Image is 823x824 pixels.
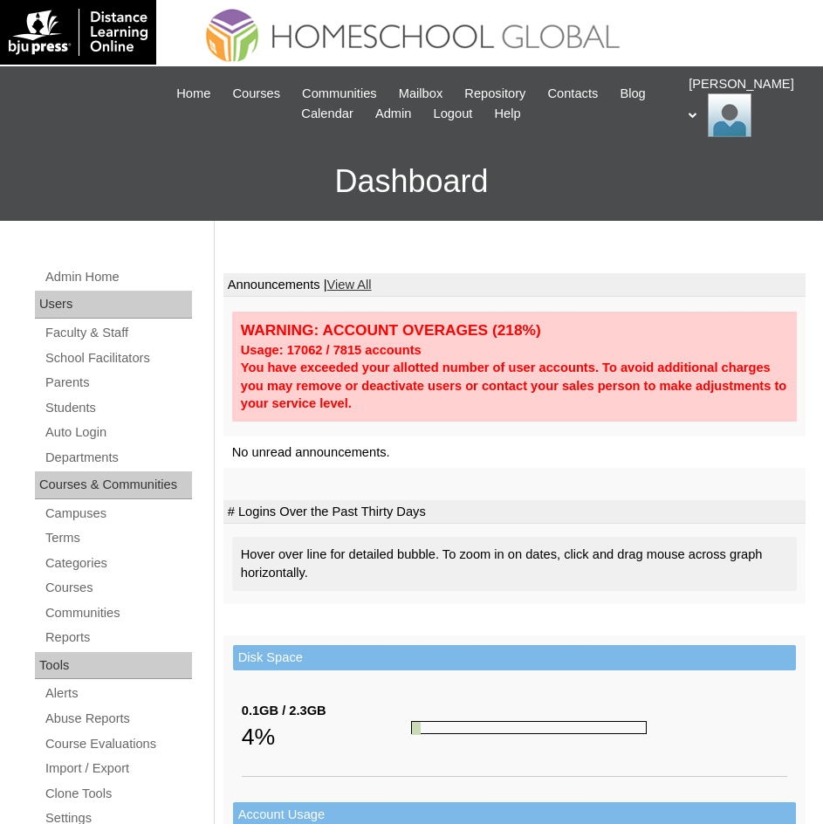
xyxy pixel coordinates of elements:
a: Departments [44,447,192,469]
span: Calendar [301,104,353,124]
span: Blog [620,84,645,104]
span: Repository [464,84,525,104]
span: Help [494,104,520,124]
a: Repository [456,84,534,104]
div: 4% [242,719,411,754]
div: Hover over line for detailed bubble. To zoom in on dates, click and drag mouse across graph horiz... [232,537,797,590]
a: Campuses [44,503,192,525]
a: Faculty & Staff [44,322,192,344]
a: Students [44,397,192,419]
a: Courses [44,577,192,599]
a: School Facilitators [44,347,192,369]
a: Course Evaluations [44,733,192,755]
span: Contacts [547,84,598,104]
a: Help [485,104,529,124]
a: Contacts [538,84,607,104]
img: logo-white.png [9,9,147,56]
a: Courses [223,84,289,104]
a: Communities [44,602,192,624]
div: WARNING: ACCOUNT OVERAGES (218%) [241,320,788,340]
a: Calendar [292,104,361,124]
div: Tools [35,652,192,680]
a: Home [168,84,219,104]
a: Import / Export [44,758,192,779]
a: Admin Home [44,266,192,288]
a: Logout [425,104,482,124]
td: No unread announcements. [223,436,806,469]
a: View All [327,278,372,292]
strong: Usage: 17062 / 7815 accounts [241,343,422,357]
a: Abuse Reports [44,708,192,730]
a: Auto Login [44,422,192,443]
a: Clone Tools [44,783,192,805]
a: Reports [44,627,192,649]
span: Home [176,84,210,104]
span: Logout [434,104,473,124]
span: Admin [375,104,412,124]
a: Blog [611,84,654,104]
span: Communities [302,84,377,104]
a: Mailbox [390,84,452,104]
h3: Dashboard [9,142,814,221]
a: Admin [367,104,421,124]
div: Courses & Communities [35,471,192,499]
td: # Logins Over the Past Thirty Days [223,500,806,525]
a: Alerts [44,683,192,704]
img: Ariane Ebuen [708,93,751,137]
div: [PERSON_NAME] [689,75,806,137]
div: 0.1GB / 2.3GB [242,702,411,720]
span: Courses [232,84,280,104]
div: You have exceeded your allotted number of user accounts. To avoid additional charges you may remo... [241,359,788,413]
a: Parents [44,372,192,394]
td: Announcements | [223,273,806,298]
a: Categories [44,553,192,574]
div: Users [35,291,192,319]
span: Mailbox [399,84,443,104]
td: Disk Space [233,645,796,670]
a: Terms [44,527,192,549]
a: Communities [293,84,386,104]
